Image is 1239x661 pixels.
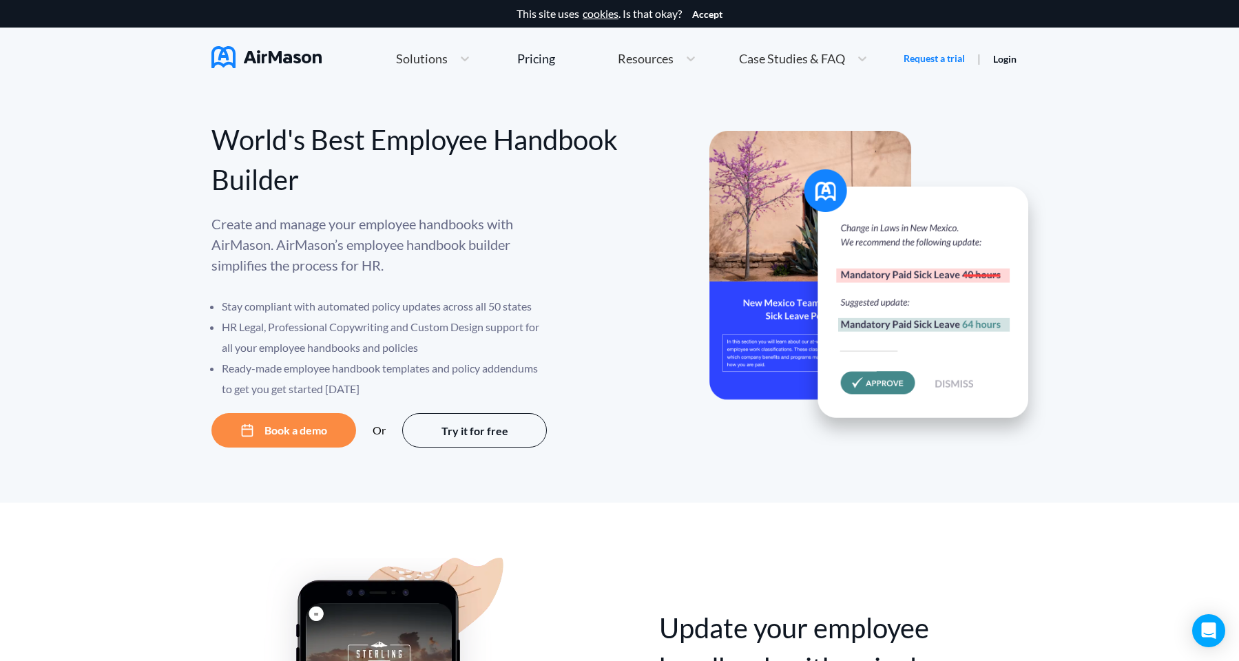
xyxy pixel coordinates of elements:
li: HR Legal, Professional Copywriting and Custom Design support for all your employee handbooks and ... [222,317,549,358]
span: Solutions [396,52,448,65]
div: Open Intercom Messenger [1192,614,1225,647]
span: Resources [618,52,674,65]
span: Case Studies & FAQ [739,52,845,65]
img: hero-banner [709,131,1047,447]
button: Book a demo [211,413,356,448]
p: Create and manage your employee handbooks with AirMason. AirMason’s employee handbook builder sim... [211,213,549,275]
a: Pricing [517,46,555,71]
div: World's Best Employee Handbook Builder [211,120,620,200]
span: | [977,52,981,65]
div: Or [373,424,386,437]
button: Try it for free [402,413,547,448]
div: Pricing [517,52,555,65]
a: Login [993,53,1017,65]
button: Accept cookies [692,9,722,20]
img: AirMason Logo [211,46,322,68]
li: Ready-made employee handbook templates and policy addendums to get you get started [DATE] [222,358,549,399]
a: cookies [583,8,618,20]
li: Stay compliant with automated policy updates across all 50 states [222,296,549,317]
a: Request a trial [904,52,965,65]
